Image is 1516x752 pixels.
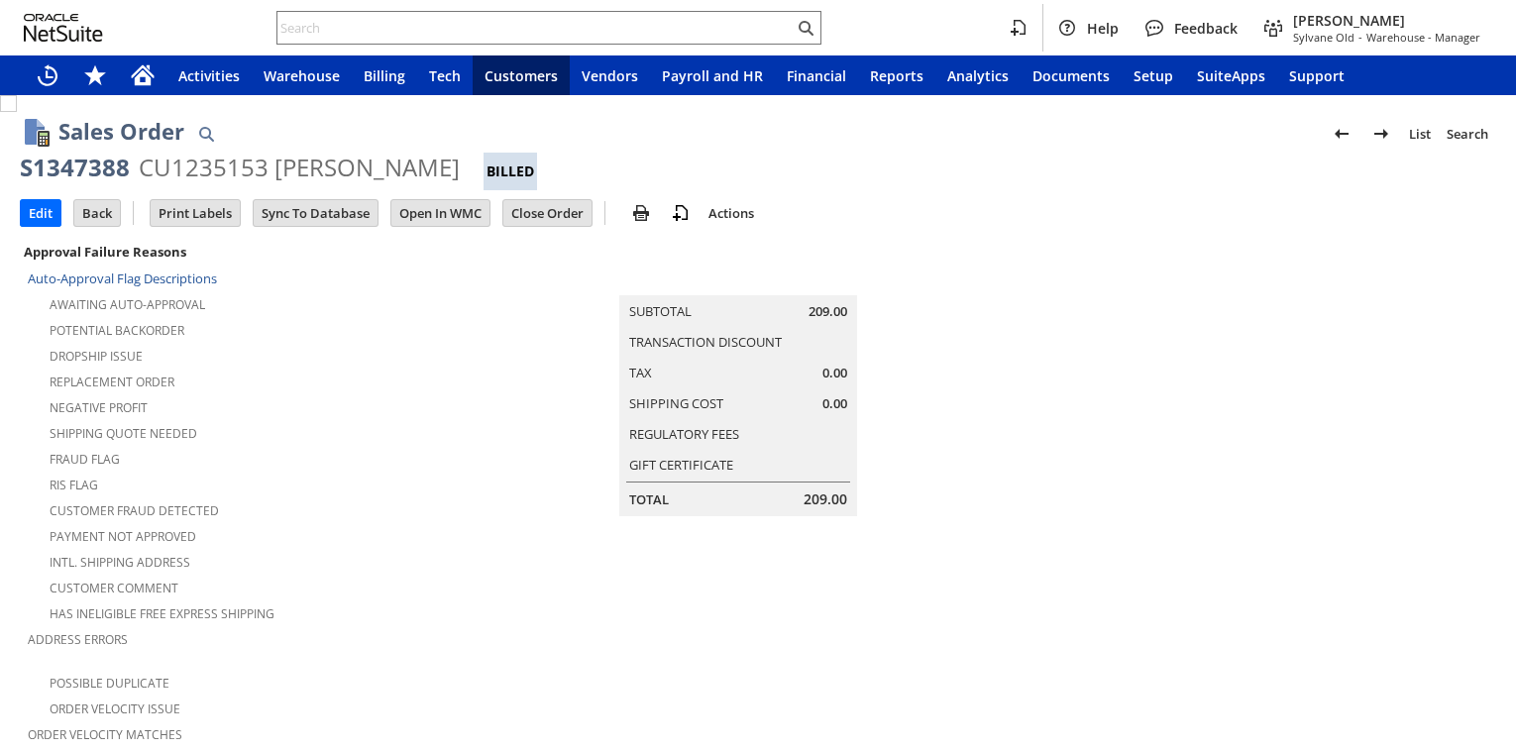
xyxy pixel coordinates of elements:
span: 209.00 [804,489,847,509]
a: SuiteApps [1185,55,1277,95]
a: Regulatory Fees [629,425,739,443]
a: Subtotal [629,302,692,320]
input: Print Labels [151,200,240,226]
span: Reports [870,66,923,85]
a: Search [1439,118,1496,150]
svg: Search [794,16,817,40]
a: Documents [1021,55,1122,95]
a: Shipping Quote Needed [50,425,197,442]
a: Order Velocity Issue [50,700,180,717]
span: Billing [364,66,405,85]
input: Open In WMC [391,200,489,226]
input: Close Order [503,200,592,226]
a: Intl. Shipping Address [50,554,190,571]
img: add-record.svg [669,201,693,225]
svg: Home [131,63,155,87]
span: Financial [787,66,846,85]
a: Billing [352,55,417,95]
div: CU1235153 [PERSON_NAME] [139,152,460,183]
a: Reports [858,55,935,95]
a: Recent Records [24,55,71,95]
span: Tech [429,66,461,85]
img: print.svg [629,201,653,225]
a: Fraud Flag [50,451,120,468]
span: Documents [1032,66,1110,85]
a: Customers [473,55,570,95]
svg: logo [24,14,103,42]
span: SuiteApps [1197,66,1265,85]
a: Payroll and HR [650,55,775,95]
img: Previous [1330,122,1354,146]
span: Vendors [582,66,638,85]
a: Warehouse [252,55,352,95]
div: Shortcuts [71,55,119,95]
span: Setup [1134,66,1173,85]
a: Negative Profit [50,399,148,416]
a: Tech [417,55,473,95]
a: Dropship Issue [50,348,143,365]
a: Support [1277,55,1356,95]
span: Feedback [1174,19,1238,38]
a: Replacement Order [50,374,174,390]
svg: Recent Records [36,63,59,87]
svg: Shortcuts [83,63,107,87]
a: Potential Backorder [50,322,184,339]
a: Gift Certificate [629,456,733,474]
span: 0.00 [822,364,847,382]
span: Warehouse - Manager [1366,30,1480,45]
span: Sylvane Old [1293,30,1354,45]
input: Back [74,200,120,226]
span: Support [1289,66,1345,85]
span: Payroll and HR [662,66,763,85]
a: List [1401,118,1439,150]
span: 209.00 [809,302,847,321]
h1: Sales Order [58,115,184,148]
a: Awaiting Auto-Approval [50,296,205,313]
a: Home [119,55,166,95]
span: - [1358,30,1362,45]
a: Order Velocity Matches [28,726,182,743]
a: Has Ineligible Free Express Shipping [50,605,274,622]
span: Customers [485,66,558,85]
a: RIS flag [50,477,98,493]
a: Financial [775,55,858,95]
div: S1347388 [20,152,130,183]
input: Sync To Database [254,200,378,226]
span: Analytics [947,66,1009,85]
a: Analytics [935,55,1021,95]
a: Payment not approved [50,528,196,545]
input: Edit [21,200,60,226]
a: Transaction Discount [629,333,782,351]
div: Approval Failure Reasons [20,239,504,265]
a: Possible Duplicate [50,675,169,692]
span: Warehouse [264,66,340,85]
a: Shipping Cost [629,394,723,412]
a: Setup [1122,55,1185,95]
a: Activities [166,55,252,95]
a: Vendors [570,55,650,95]
div: Billed [484,153,537,190]
span: Activities [178,66,240,85]
a: Tax [629,364,652,381]
a: Total [629,490,669,508]
a: Customer Comment [50,580,178,596]
input: Search [277,16,794,40]
img: Quick Find [194,122,218,146]
a: Address Errors [28,631,128,648]
span: [PERSON_NAME] [1293,11,1480,30]
span: 0.00 [822,394,847,413]
a: Auto-Approval Flag Descriptions [28,269,217,287]
span: Help [1087,19,1119,38]
caption: Summary [619,264,857,295]
a: Actions [701,204,762,222]
img: Next [1369,122,1393,146]
a: Customer Fraud Detected [50,502,219,519]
